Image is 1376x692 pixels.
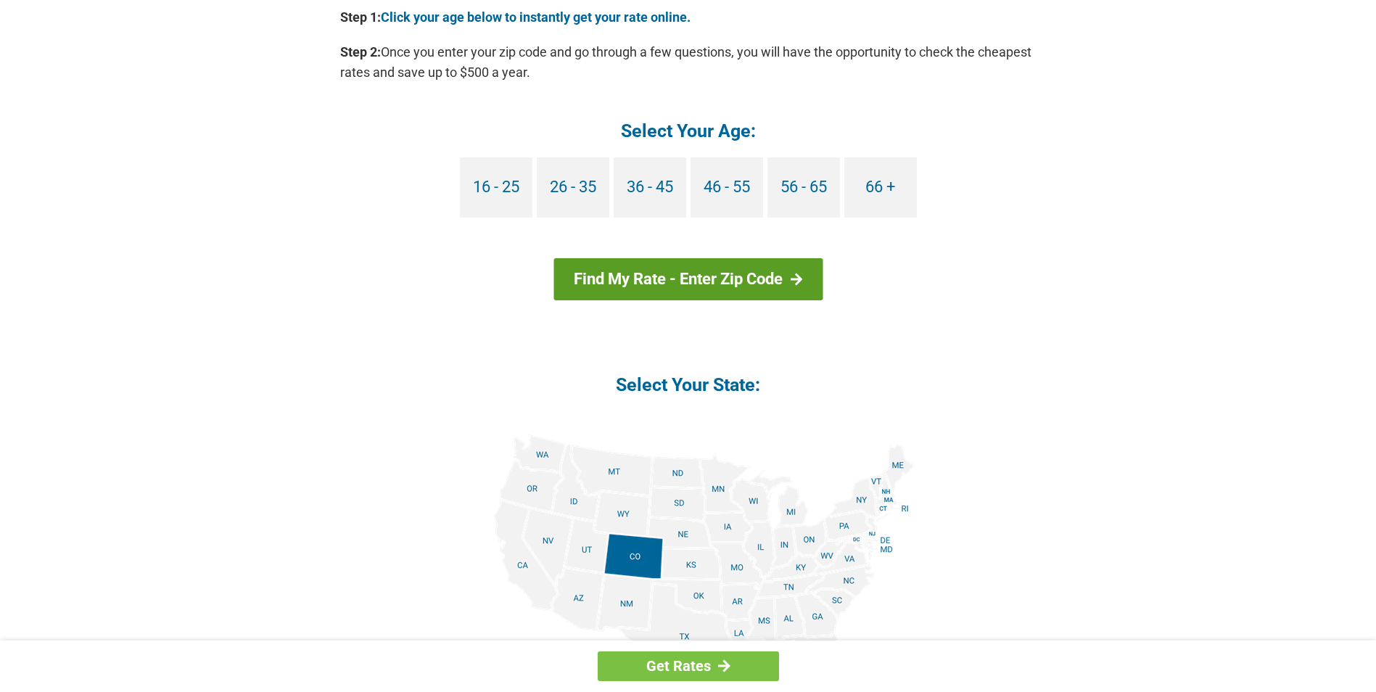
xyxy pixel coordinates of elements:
a: Get Rates [598,651,779,681]
a: 66 + [844,157,917,218]
a: 26 - 35 [537,157,609,218]
p: Once you enter your zip code and go through a few questions, you will have the opportunity to che... [340,42,1037,83]
h4: Select Your State: [340,373,1037,397]
h4: Select Your Age: [340,119,1037,143]
a: Click your age below to instantly get your rate online. [381,9,691,25]
a: 56 - 65 [767,157,840,218]
a: 46 - 55 [691,157,763,218]
a: 16 - 25 [460,157,532,218]
b: Step 1: [340,9,381,25]
b: Step 2: [340,44,381,59]
a: 36 - 45 [614,157,686,218]
a: Find My Rate - Enter Zip Code [553,258,823,300]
